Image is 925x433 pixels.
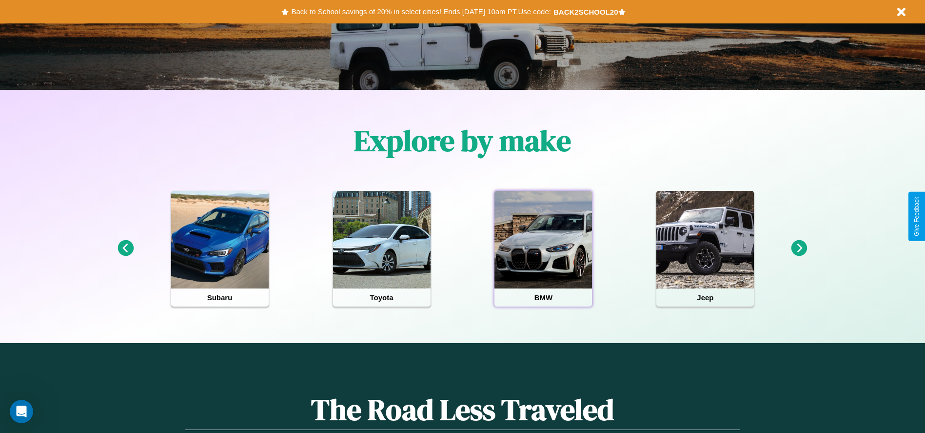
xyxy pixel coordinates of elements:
h4: Jeep [656,289,754,307]
h1: Explore by make [354,121,571,161]
b: BACK2SCHOOL20 [553,8,618,16]
div: Give Feedback [913,197,920,236]
iframe: Intercom live chat [10,400,33,423]
button: Back to School savings of 20% in select cities! Ends [DATE] 10am PT.Use code: [289,5,553,19]
h1: The Road Less Traveled [185,390,740,430]
h4: Toyota [333,289,431,307]
h4: Subaru [171,289,269,307]
h4: BMW [494,289,592,307]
